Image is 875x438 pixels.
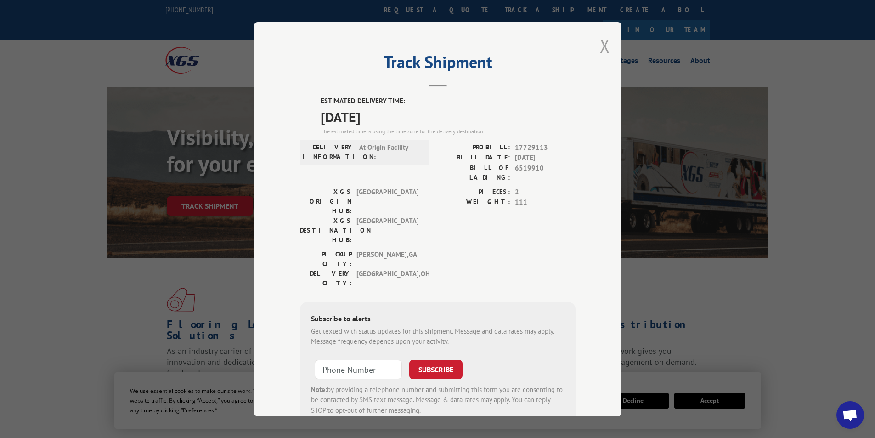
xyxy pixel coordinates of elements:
span: 6519910 [515,163,576,182]
span: [GEOGRAPHIC_DATA] [356,216,418,245]
button: SUBSCRIBE [409,359,463,379]
label: DELIVERY CITY: [300,268,352,288]
label: XGS DESTINATION HUB: [300,216,352,245]
label: BILL OF LADING: [438,163,510,182]
div: Subscribe to alerts [311,313,565,326]
input: Phone Number [315,359,402,379]
label: ESTIMATED DELIVERY TIME: [321,96,576,107]
div: Open chat [836,401,864,429]
label: PROBILL: [438,142,510,153]
label: DELIVERY INFORMATION: [303,142,355,161]
span: 2 [515,187,576,197]
div: The estimated time is using the time zone for the delivery destination. [321,127,576,135]
label: WEIGHT: [438,197,510,208]
h2: Track Shipment [300,56,576,73]
span: [DATE] [515,153,576,163]
span: 111 [515,197,576,208]
div: by providing a telephone number and submitting this form you are consenting to be contacted by SM... [311,384,565,415]
label: PIECES: [438,187,510,197]
button: Close modal [600,34,610,58]
div: Get texted with status updates for this shipment. Message and data rates may apply. Message frequ... [311,326,565,347]
span: 17729113 [515,142,576,153]
span: [GEOGRAPHIC_DATA] [356,187,418,216]
span: At Origin Facility [359,142,421,161]
strong: Note: [311,385,327,393]
span: [GEOGRAPHIC_DATA] , OH [356,268,418,288]
label: BILL DATE: [438,153,510,163]
label: XGS ORIGIN HUB: [300,187,352,216]
span: [DATE] [321,106,576,127]
label: PICKUP CITY: [300,249,352,268]
span: [PERSON_NAME] , GA [356,249,418,268]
